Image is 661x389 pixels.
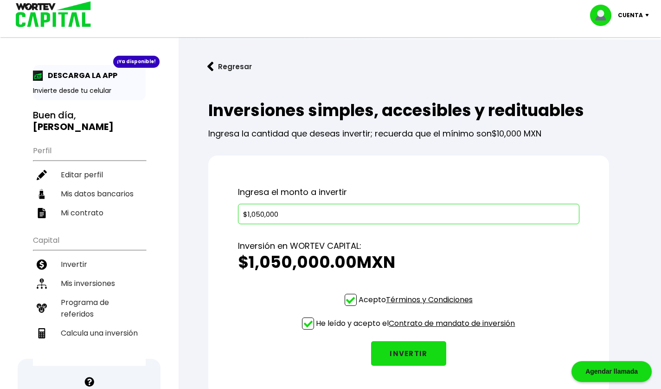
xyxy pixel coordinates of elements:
img: icon-down [643,14,655,17]
img: flecha izquierda [207,62,214,71]
span: $10,000 MXN [492,128,541,139]
p: Invierte desde tu celular [33,86,146,96]
a: Contrato de mandato de inversión [389,318,515,329]
img: invertir-icon.b3b967d7.svg [37,259,47,270]
div: Agendar llamada [571,361,652,382]
ul: Capital [33,230,146,366]
img: profile-image [590,5,618,26]
a: Mis inversiones [33,274,146,293]
p: Inversión en WORTEV CAPITAL: [238,239,579,253]
img: recomiendanos-icon.9b8e9327.svg [37,303,47,313]
p: DESCARGA LA APP [43,70,117,81]
p: Ingresa la cantidad que deseas invertir; recuerda que el mínimo son [208,120,609,141]
img: calculadora-icon.17d418c4.svg [37,328,47,338]
p: Cuenta [618,8,643,22]
a: Mis datos bancarios [33,184,146,203]
img: editar-icon.952d3147.svg [37,170,47,180]
button: INVERTIR [371,341,446,366]
div: ¡Ya disponible! [113,56,160,68]
h2: $1,050,000.00 MXN [238,253,579,272]
img: datos-icon.10cf9172.svg [37,189,47,199]
p: Ingresa el monto a invertir [238,185,579,199]
a: Editar perfil [33,165,146,184]
a: Programa de referidos [33,293,146,324]
a: Términos y Condiciones [386,294,473,305]
a: Invertir [33,255,146,274]
p: He leído y acepto el [316,318,515,329]
img: app-icon [33,71,43,81]
img: contrato-icon.f2db500c.svg [37,208,47,218]
b: [PERSON_NAME] [33,120,114,133]
img: inversiones-icon.6695dc30.svg [37,279,47,289]
h3: Buen día, [33,110,146,133]
h2: Inversiones simples, accesibles y redituables [208,101,609,120]
a: Calcula una inversión [33,324,146,343]
a: flecha izquierdaRegresar [193,54,646,79]
a: Mi contrato [33,203,146,222]
button: Regresar [193,54,266,79]
p: Acepto [359,294,473,305]
ul: Perfil [33,140,146,222]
